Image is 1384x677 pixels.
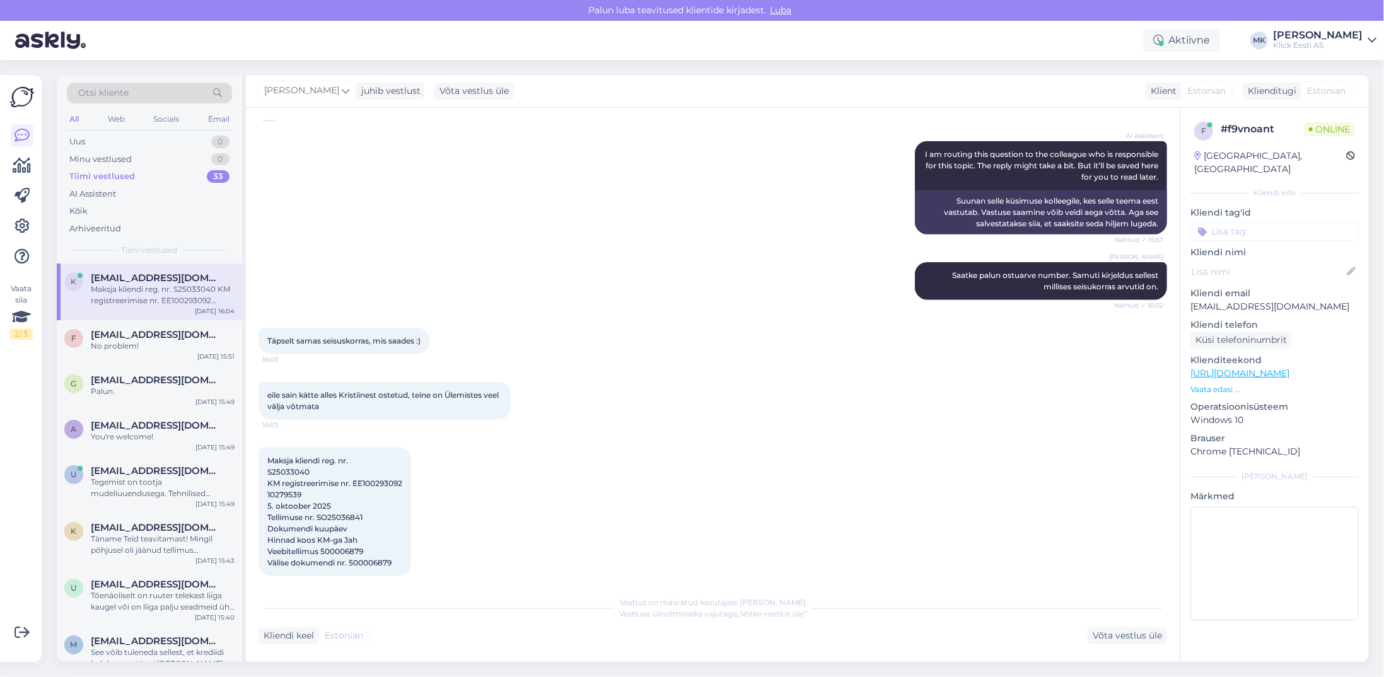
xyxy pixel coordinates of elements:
div: Võta vestlus üle [1088,627,1167,644]
div: Vaata siia [10,283,33,340]
div: [PERSON_NAME] [1273,30,1363,40]
p: Windows 10 [1190,414,1359,427]
span: urho.orasmae@gmail.com [91,465,222,477]
div: Uus [69,136,85,148]
div: AI Assistent [69,188,116,200]
p: Vaata edasi ... [1190,384,1359,395]
div: Tegemist on tootja mudeliuuendusega. Tehnilised andmed, nagu sisemälu, ei muutu. [91,477,235,499]
div: Klick Eesti AS [1273,40,1363,50]
div: [PERSON_NAME] [1190,471,1359,482]
span: kristian.marmor@mercantile.ee [91,272,222,284]
span: K [71,526,77,536]
span: Luba [767,4,796,16]
span: Vestluse ülevõtmiseks vajutage [619,609,806,618]
img: Askly Logo [10,85,34,109]
div: Klienditugi [1243,84,1296,98]
div: Klient [1146,84,1177,98]
div: [DATE] 15:40 [195,613,235,622]
span: AI Assistent [1116,131,1163,141]
span: Tiimi vestlused [122,245,178,256]
div: Suunan selle küsimuse kolleegile, kes selle teema eest vastutab. Vastuse saamine võib veidi aega ... [915,190,1167,234]
span: 16:04 [262,577,310,586]
span: Vestlus on määratud kasutajale [PERSON_NAME] [620,598,806,607]
div: Palun. [91,386,235,397]
p: Chrome [TECHNICAL_ID] [1190,445,1359,458]
div: [DATE] 15:49 [195,499,235,509]
a: [PERSON_NAME]Klick Eesti AS [1273,30,1376,50]
p: Kliendi telefon [1190,318,1359,332]
div: Küsi telefoninumbrit [1190,332,1292,349]
div: Kõik [69,205,88,217]
div: See võib tuleneda sellest, et krediidi kulukuse määr ei [PERSON_NAME]. Seal peaks tavaliselt olem... [91,647,235,669]
div: Arhiveeritud [69,223,121,235]
div: MK [1250,32,1268,49]
div: 33 [207,170,230,183]
input: Lisa tag [1190,222,1359,241]
p: Märkmed [1190,490,1359,503]
span: Estonian [325,629,363,642]
span: eile sain kätte alles Kristiinest ostetud, teine on Ülemistes veel välja võtmata [267,390,501,411]
p: Kliendi tag'id [1190,206,1359,219]
span: I am routing this question to the colleague who is responsible for this topic. The reply might ta... [925,149,1160,182]
div: Maksja kliendi reg. nr. S25033040 KM registreerimise nr. EE100293092 10279539 5. oktoober 2025 Te... [91,284,235,306]
div: Tiimi vestlused [69,170,135,183]
div: 0 [211,153,230,166]
span: 16:03 [262,355,310,364]
div: [DATE] 16:04 [195,306,235,316]
div: No problem! [91,340,235,352]
span: matlikannabrit@gmail.com [91,635,222,647]
span: G [71,379,77,388]
div: Minu vestlused [69,153,132,166]
div: Email [206,111,232,127]
div: All [67,111,81,127]
i: „Võtke vestlus üle” [737,609,806,618]
span: Online [1304,122,1355,136]
div: Socials [151,111,182,127]
div: Web [105,111,127,127]
span: Otsi kliente [78,86,129,100]
span: m [71,640,78,649]
span: focusrs29@gmail.com [91,329,222,340]
div: [DATE] 15:49 [195,397,235,407]
p: Brauser [1190,432,1359,445]
div: [DATE] 15:49 [195,443,235,452]
span: u [71,470,77,479]
div: juhib vestlust [356,84,421,98]
span: Urmaskirs@gmail.com [91,579,222,590]
span: Ksepa30@gmail.com [91,522,222,533]
div: Kliendi keel [259,629,314,642]
p: Kliendi nimi [1190,246,1359,259]
span: Täpselt samas seisuskorras, mis saades :) [267,336,421,345]
a: [URL][DOMAIN_NAME] [1190,367,1289,379]
span: a [71,424,77,434]
span: Saatke palun ostuarve number. Samuti kirjeldus sellest millises seisukorras arvutid on. [952,270,1160,291]
div: Võta vestlus üle [434,83,514,100]
span: [PERSON_NAME] [264,84,339,98]
span: 16:03 [262,420,310,430]
p: Klienditeekond [1190,354,1359,367]
p: [EMAIL_ADDRESS][DOMAIN_NAME] [1190,300,1359,313]
span: Georgsurva@gmail.com [91,374,222,386]
span: advena@zoho.com [91,420,222,431]
p: Operatsioonisüsteem [1190,400,1359,414]
span: f [71,333,76,343]
div: 0 [211,136,230,148]
div: [DATE] 15:43 [195,556,235,565]
span: Maksja kliendi reg. nr. S25033040 KM registreerimise nr. EE100293092 10279539 5. oktoober 2025 Te... [267,456,402,567]
span: [PERSON_NAME] [1109,252,1163,262]
span: k [71,277,77,286]
div: [DATE] 15:51 [197,352,235,361]
span: U [71,583,77,593]
span: Estonian [1307,84,1346,98]
div: Kliendi info [1190,187,1359,199]
span: Nähtud ✓ 15:57 [1115,235,1163,245]
div: 2 / 3 [10,328,33,340]
input: Lisa nimi [1191,265,1344,279]
div: Täname Teid teavitamast! Mingil põhjusel oli jäänud tellimus kinnitamata. Kinnitasime nüüd käsits... [91,533,235,556]
span: Estonian [1187,84,1226,98]
div: Aktiivne [1143,29,1220,52]
p: Kliendi email [1190,287,1359,300]
div: Tõenäoliselt on ruuter telekast liiga kaugel või on liiga palju seadmeid ühe ruuteriga ühendatud.... [91,590,235,613]
span: Nähtud ✓ 16:02 [1114,301,1163,310]
div: # f9vnoant [1221,122,1304,137]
